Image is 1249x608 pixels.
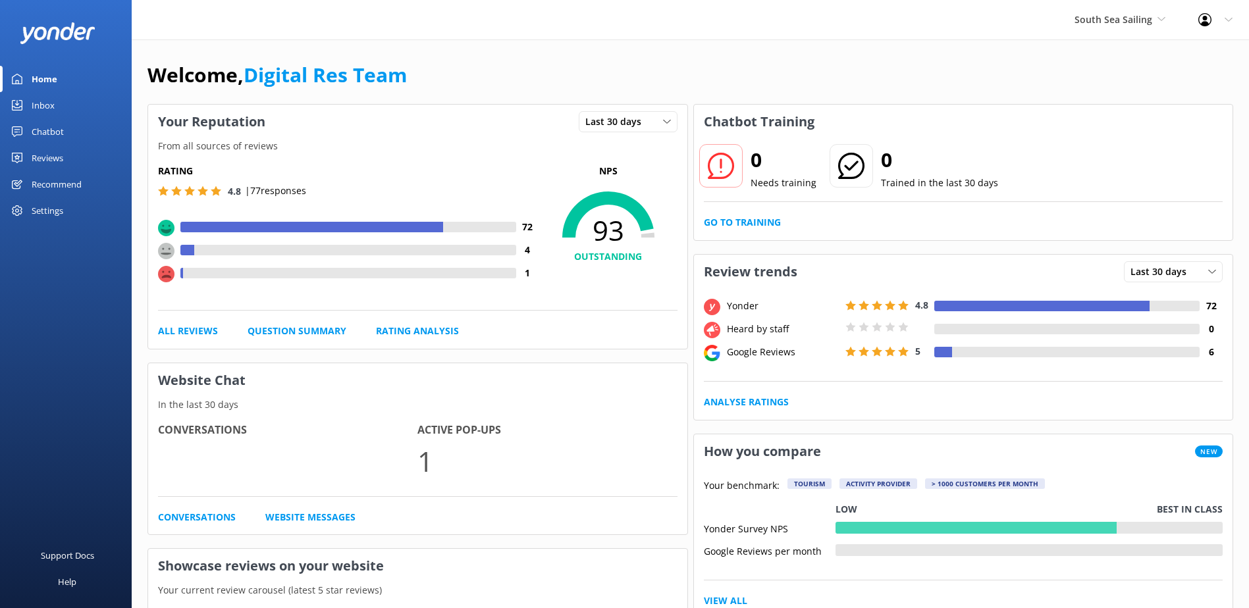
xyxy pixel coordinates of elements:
div: > 1000 customers per month [925,478,1045,489]
a: Analyse Ratings [704,395,789,409]
div: Chatbot [32,118,64,145]
p: Best in class [1157,502,1223,517]
h4: Conversations [158,422,417,439]
p: Needs training [751,176,816,190]
h4: 1 [516,266,539,280]
div: Yonder Survey NPS [704,522,836,534]
h3: Showcase reviews on your website [148,549,687,583]
h4: 4 [516,243,539,257]
h2: 0 [751,144,816,176]
p: In the last 30 days [148,397,687,412]
h3: How you compare [694,434,831,469]
span: 4.8 [228,185,241,197]
span: New [1195,445,1223,457]
p: Low [836,502,857,517]
a: All Reviews [158,324,218,338]
p: Your current review carousel (latest 5 star reviews) [148,583,687,597]
span: Last 30 days [1130,265,1194,279]
h3: Website Chat [148,363,687,397]
div: Recommend [32,171,82,197]
h1: Welcome, [147,59,407,91]
div: Google Reviews [724,345,842,359]
div: Activity Provider [839,478,917,489]
div: Google Reviews per month [704,544,836,556]
p: From all sources of reviews [148,139,687,153]
h4: 72 [1200,299,1223,313]
h4: OUTSTANDING [539,249,678,264]
h3: Review trends [694,255,807,289]
img: yonder-white-logo.png [20,22,95,44]
h4: 6 [1200,345,1223,359]
a: Rating Analysis [376,324,459,338]
div: Yonder [724,299,842,313]
div: Heard by staff [724,322,842,336]
p: Trained in the last 30 days [881,176,998,190]
div: Home [32,66,57,92]
a: Digital Res Team [244,61,407,88]
p: NPS [539,164,678,178]
h4: Active Pop-ups [417,422,677,439]
span: 4.8 [915,299,928,311]
p: 1 [417,439,677,483]
h3: Chatbot Training [694,105,824,139]
div: Help [58,569,76,595]
span: Last 30 days [585,114,649,129]
a: View All [704,594,747,608]
span: South Sea Sailing [1075,13,1152,26]
span: 93 [539,214,678,247]
div: Inbox [32,92,55,118]
h5: Rating [158,164,539,178]
h2: 0 [881,144,998,176]
div: Support Docs [41,542,94,569]
a: Go to Training [704,215,781,230]
a: Conversations [158,510,236,524]
div: Reviews [32,145,63,171]
span: 5 [915,345,920,357]
a: Website Messages [265,510,356,524]
a: Question Summary [248,324,346,338]
div: Settings [32,197,63,224]
p: Your benchmark: [704,478,780,494]
h4: 72 [516,220,539,234]
div: Tourism [787,478,832,489]
h3: Your Reputation [148,105,275,139]
p: | 77 responses [245,184,306,198]
h4: 0 [1200,322,1223,336]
